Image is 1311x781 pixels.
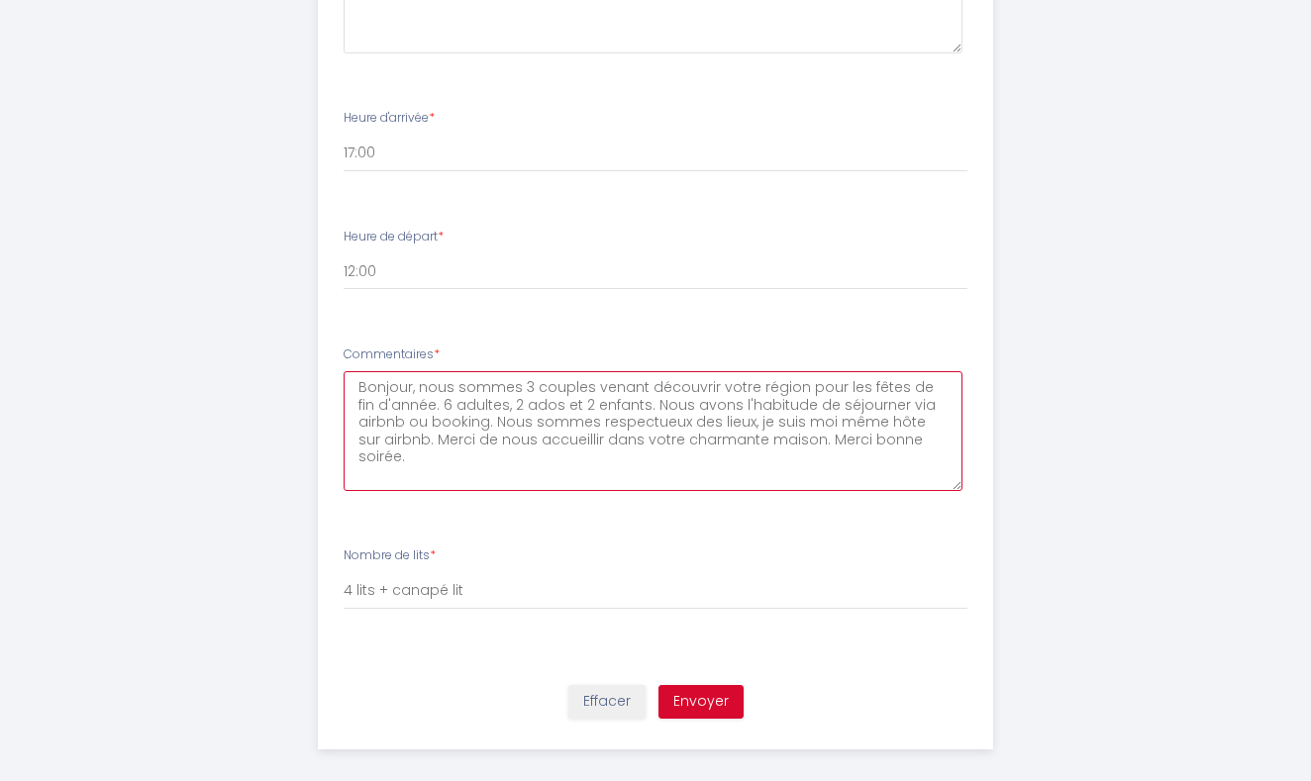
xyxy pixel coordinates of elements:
label: Heure d'arrivée [344,109,435,128]
label: Commentaires [344,345,440,364]
label: Heure de départ [344,228,444,246]
button: Effacer [568,685,646,719]
button: Envoyer [658,685,744,719]
label: Nombre de lits [344,546,436,565]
